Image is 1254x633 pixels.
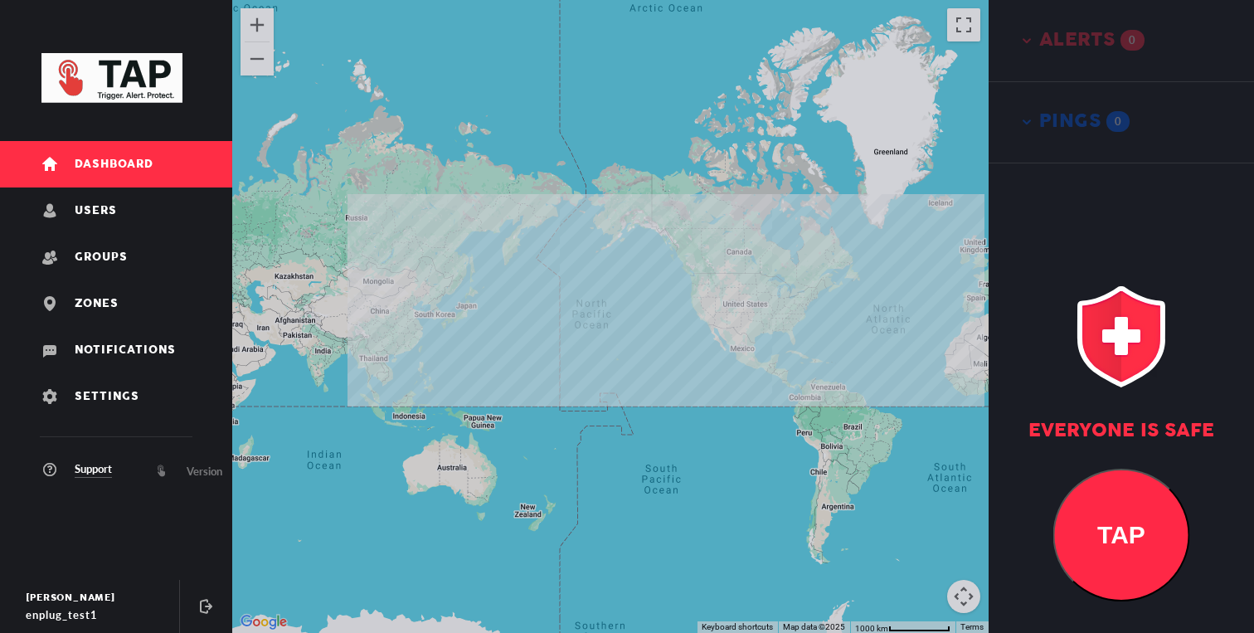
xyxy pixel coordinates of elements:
span: Support [75,460,112,478]
div: [PERSON_NAME] [26,590,163,606]
span: Settings [75,391,139,403]
button: Map camera controls [947,580,980,613]
button: TAP [1053,469,1190,601]
button: Toggle fullscreen view [947,8,980,41]
img: Google [236,611,291,633]
span: Dashboard [75,158,153,171]
button: Map Scale: 1000 km per 71 pixels [850,621,955,633]
button: Zoom in [241,8,274,41]
span: Users [75,205,117,217]
button: Keyboard shortcuts [702,621,773,633]
h2: TAP [1055,521,1188,549]
a: Support [41,461,112,479]
a: Open this area in Google Maps (opens a new window) [236,611,291,633]
span: Version [187,463,222,480]
div: Everyone is safe [989,420,1254,443]
span: Zones [75,298,119,310]
span: 1000 km [855,624,888,633]
span: Notifications [75,344,176,357]
span: Groups [75,251,128,264]
button: Zoom out [241,42,274,75]
span: Map data ©2025 [783,622,845,631]
a: Terms (opens in new tab) [960,622,984,631]
div: enplug_test1 [26,606,163,623]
